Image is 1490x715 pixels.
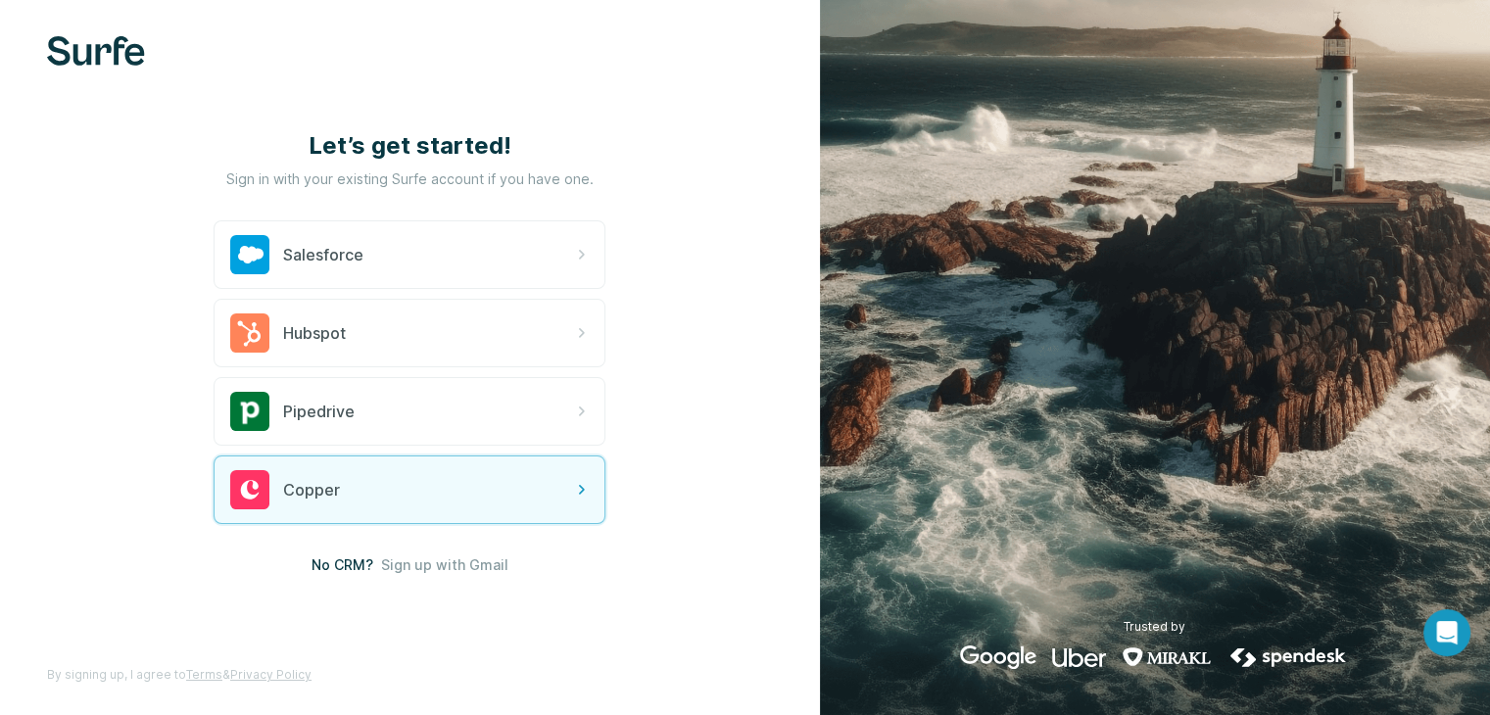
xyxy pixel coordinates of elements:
[283,478,340,501] span: Copper
[47,666,312,684] span: By signing up, I agree to &
[186,667,222,682] a: Terms
[230,235,269,274] img: salesforce's logo
[960,645,1036,669] img: google's logo
[1052,645,1106,669] img: uber's logo
[1423,609,1470,656] div: Open Intercom Messenger
[312,555,373,575] span: No CRM?
[230,392,269,431] img: pipedrive's logo
[1227,645,1349,669] img: spendesk's logo
[230,313,269,353] img: hubspot's logo
[230,470,269,509] img: copper's logo
[214,130,605,162] h1: Let’s get started!
[226,169,594,189] p: Sign in with your existing Surfe account if you have one.
[1124,618,1185,636] p: Trusted by
[230,667,312,682] a: Privacy Policy
[283,243,363,266] span: Salesforce
[283,400,355,423] span: Pipedrive
[47,36,145,66] img: Surfe's logo
[381,555,508,575] button: Sign up with Gmail
[283,321,346,345] span: Hubspot
[1122,645,1212,669] img: mirakl's logo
